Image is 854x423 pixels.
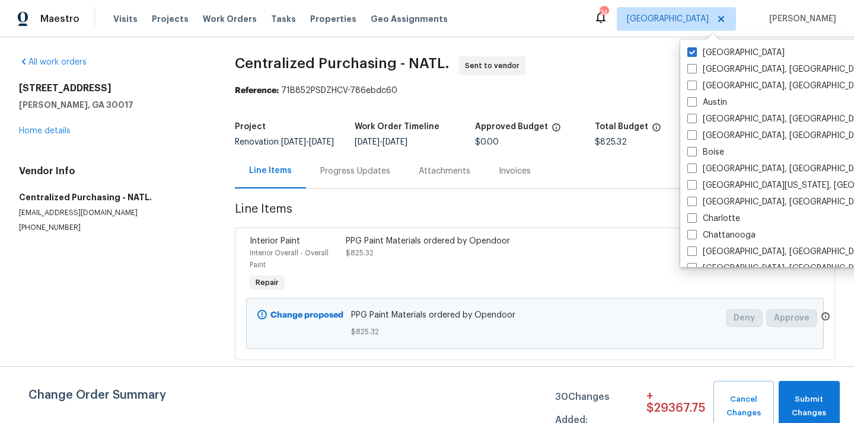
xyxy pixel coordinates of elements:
[19,58,87,66] a: All work orders
[235,123,266,131] h5: Project
[687,146,724,158] label: Boise
[152,13,189,25] span: Projects
[355,138,380,146] span: [DATE]
[351,326,719,338] span: $825.32
[113,13,138,25] span: Visits
[203,13,257,25] span: Work Orders
[627,13,709,25] span: [GEOGRAPHIC_DATA]
[320,165,390,177] div: Progress Updates
[821,312,830,324] span: Only a market manager or an area construction manager can approve
[465,60,524,72] span: Sent to vendor
[419,165,470,177] div: Attachments
[235,56,450,70] span: Centralized Purchasing - NATL.
[726,309,763,327] button: Deny
[250,237,300,245] span: Interior Paint
[355,123,439,131] h5: Work Order Timeline
[383,138,407,146] span: [DATE]
[281,138,306,146] span: [DATE]
[687,229,756,241] label: Chattanooga
[687,97,727,108] label: Austin
[346,235,579,247] div: PPG Paint Materials ordered by Opendoor
[475,138,499,146] span: $0.00
[271,15,296,23] span: Tasks
[19,191,206,203] h5: Centralized Purchasing - NATL.
[310,13,356,25] span: Properties
[719,393,768,420] span: Cancel Changes
[595,123,648,131] h5: Total Budget
[235,203,772,225] span: Line Items
[19,127,71,135] a: Home details
[250,249,329,268] span: Interior Overall - Overall Paint
[785,393,834,420] span: Submit Changes
[249,165,292,177] div: Line Items
[351,309,719,321] span: PPG Paint Materials ordered by Opendoor
[652,123,661,138] span: The total cost of line items that have been proposed by Opendoor. This sum includes line items th...
[19,99,206,111] h5: [PERSON_NAME], GA 30017
[235,85,835,97] div: 71B852PSDZHCV-786ebdc60
[552,123,561,138] span: The total cost of line items that have been approved by both Opendoor and the Trade Partner. This...
[764,13,836,25] span: [PERSON_NAME]
[235,86,279,95] b: Reference:
[40,13,79,25] span: Maestro
[19,165,206,177] h4: Vendor Info
[371,13,448,25] span: Geo Assignments
[19,82,206,94] h2: [STREET_ADDRESS]
[499,165,531,177] div: Invoices
[600,7,608,19] div: 74
[346,249,374,257] span: $825.32
[270,311,343,319] b: Change proposed
[19,223,206,233] p: [PHONE_NUMBER]
[19,208,206,218] p: [EMAIL_ADDRESS][DOMAIN_NAME]
[687,47,785,59] label: [GEOGRAPHIC_DATA]
[309,138,334,146] span: [DATE]
[475,123,548,131] h5: Approved Budget
[595,138,627,146] span: $825.32
[235,138,334,146] span: Renovation
[355,138,407,146] span: -
[766,309,817,327] button: Approve
[687,213,740,225] label: Charlotte
[251,277,283,289] span: Repair
[281,138,334,146] span: -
